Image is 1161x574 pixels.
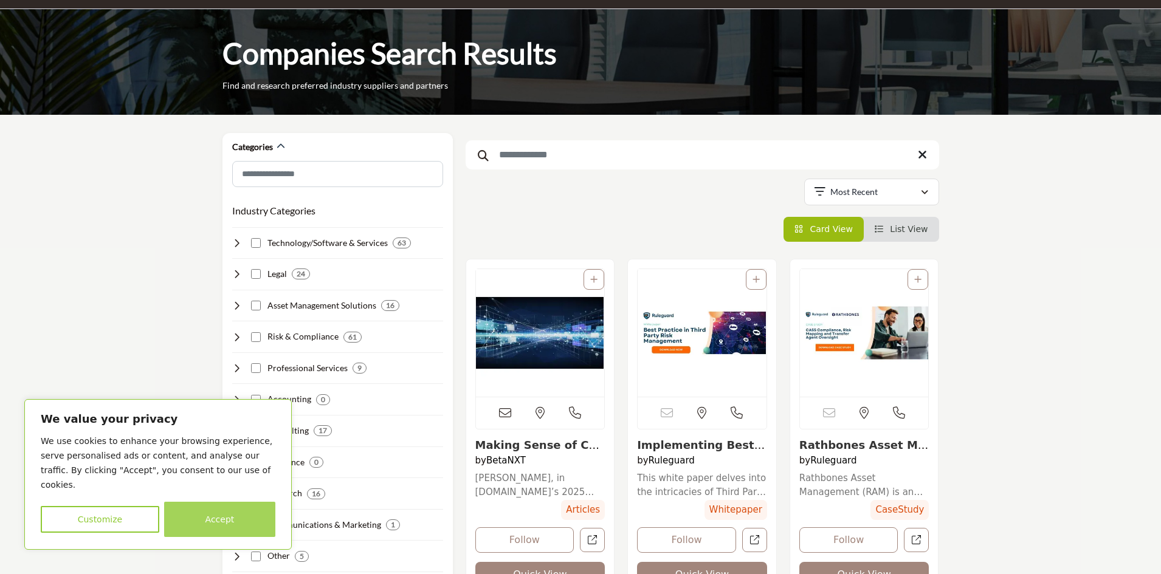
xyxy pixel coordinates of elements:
[466,140,939,169] input: Search Keyword
[799,471,929,499] a: Rathbones Asset Management (RAM) is an active management house, offering a range of investment so...
[590,275,598,284] a: Add To List For Resource
[232,161,443,187] input: Search Category
[476,269,605,397] img: Making Sense of Corporate Shareholder Communications for Clients listing image
[800,269,929,397] img: Rathbones Asset Management Success Story listing image
[292,268,310,279] div: 24 Results For Legal
[794,224,853,234] a: View Card
[475,471,605,499] a: [PERSON_NAME], in [DOMAIN_NAME]’s 2025 Midyear Outlook, highlights that modern technology streaml...
[476,269,605,397] a: View details about betanxt
[804,179,939,205] button: Most Recent
[810,455,856,466] a: Ruleguard
[307,488,325,499] div: 16 Results For Research
[799,527,898,553] button: Follow
[164,502,275,537] button: Accept
[875,224,928,234] a: View List
[569,407,581,419] i: Open Contact Info
[810,224,852,234] span: Card View
[705,500,767,520] span: Whitepaper
[486,455,526,466] a: BetaNXT
[742,528,767,553] a: Open Resources
[637,471,767,499] a: This white paper delves into the intricacies of Third Party Risk Management (TPRM) and explores t...
[890,224,928,234] span: List View
[297,270,305,278] b: 24
[251,395,261,405] input: Select Accounting checkbox
[637,527,736,553] button: Follow
[267,519,381,531] h4: Communications & Marketing: Delivering marketing, public relations, and investor relations servic...
[348,333,357,341] b: 61
[251,363,261,373] input: Select Professional Services checkbox
[475,439,602,465] a: View details about betanxt
[222,35,557,72] h1: Companies Search Results
[316,394,330,405] div: 0 Results For Accounting
[321,395,325,404] b: 0
[904,528,929,553] a: Open Resources
[312,490,320,498] b: 16
[267,362,348,374] h4: Professional Services: Delivering staffing, training, and outsourcing services to support securit...
[381,300,399,311] div: 16 Results For Asset Management Solutions
[232,203,315,218] button: Industry Categories
[753,275,760,284] a: Add To List For Resource
[638,269,767,397] img: Implementing Best Practices in Third-Party Risk Management listing image
[475,527,574,553] button: Follow
[830,186,878,198] p: Most Recent
[251,238,261,248] input: Select Technology/Software & Services checkbox
[864,217,939,242] li: List View
[251,301,261,310] input: Select Asset Management Solutions checkbox
[41,506,159,533] button: Customize
[799,439,929,452] h3: Rathbones Asset Management Success Story
[799,439,929,465] a: View details about ruleguard
[357,364,362,372] b: 9
[580,528,605,553] a: Open Resources
[637,439,766,465] a: View details about ruleguard
[267,237,388,249] h4: Technology/Software & Services: Developing and implementing technology solutions to support secur...
[295,551,309,562] div: 5 Results For Other
[309,457,323,468] div: 0 Results For Insurance
[386,301,394,310] b: 16
[343,332,362,343] div: 61 Results For Risk & Compliance
[251,332,261,342] input: Select Risk & Compliance checkbox
[800,269,929,397] a: View details about ruleguard
[391,521,395,529] b: 1
[799,455,929,466] h4: by
[893,407,905,419] i: Open Contact Info
[649,455,695,466] a: Ruleguard
[386,519,400,530] div: 1 Results For Communications & Marketing
[267,550,290,562] h4: Other: Encompassing various other services and organizations supporting the securities industry e...
[731,407,743,419] i: Open Contact Info
[267,330,339,343] h4: Risk & Compliance: Helping securities industry firms manage risk, ensure compliance, and prevent ...
[638,269,767,397] a: View details about ruleguard
[267,299,376,312] h4: Asset Management Solutions: Offering investment strategies, portfolio management, and performance...
[914,275,922,284] a: Add To List For Resource
[314,458,319,466] b: 0
[353,363,367,374] div: 9 Results For Professional Services
[637,439,767,452] h3: Implementing Best Practices in Third-Party Risk Management
[398,239,406,247] b: 63
[267,268,287,280] h4: Legal: Providing legal advice, compliance support, and litigation services to securities industry...
[41,412,275,426] p: We value your privacy
[475,455,605,466] h4: by
[637,455,767,466] h4: by
[267,393,311,405] h4: Accounting: Providing financial reporting, auditing, tax, and advisory services to securities ind...
[222,80,448,92] p: Find and research preferred industry suppliers and partners
[870,500,929,520] span: CaseStudy
[232,141,273,153] h2: Categories
[314,425,332,436] div: 17 Results For Consulting
[784,217,864,242] li: Card View
[319,426,327,435] b: 17
[300,552,304,561] b: 5
[561,500,605,520] span: Articles
[475,439,605,452] h3: Making Sense of Corporate Shareholder Communications for Clients
[251,269,261,279] input: Select Legal checkbox
[41,434,275,492] p: We use cookies to enhance your browsing experience, serve personalised ads or content, and analys...
[393,237,411,248] div: 63 Results For Technology/Software & Services
[251,552,261,561] input: Select Other checkbox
